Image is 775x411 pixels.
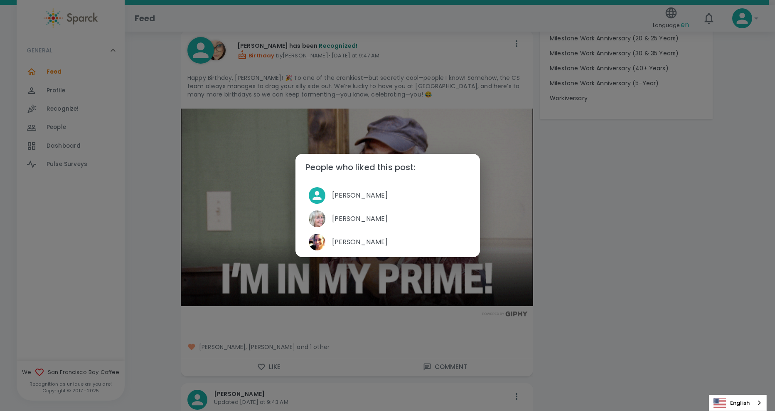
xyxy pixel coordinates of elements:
span: [PERSON_NAME] [332,191,467,201]
span: [PERSON_NAME] [332,237,467,247]
h2: People who liked this post: [295,154,480,181]
span: [PERSON_NAME] [332,214,467,224]
div: Picture of Linda Chock[PERSON_NAME] [302,207,473,230]
div: [PERSON_NAME] [302,184,473,207]
aside: Language selected: English [709,395,767,411]
img: Picture of Linda Chock [309,210,325,227]
div: Picture of Nikki Meeks[PERSON_NAME] [302,230,473,254]
a: English [709,395,766,411]
div: Language [709,395,767,411]
img: Picture of Nikki Meeks [309,234,325,250]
